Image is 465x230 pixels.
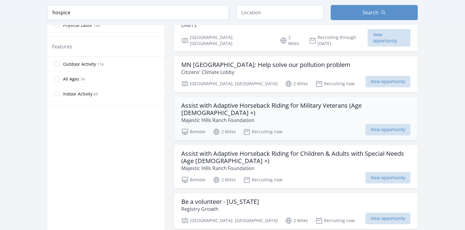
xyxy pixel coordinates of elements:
p: Majestic Hills Ranch Foundation [181,117,410,124]
input: Indoor Activity 69 [55,91,59,96]
span: View opportunity [367,29,410,47]
span: Outdoor Activity [63,61,96,67]
p: DARTS [181,22,261,29]
p: 2 Miles [213,176,236,183]
span: All Ages [63,76,79,82]
input: Outdoor Activity 114 [55,61,59,66]
p: [GEOGRAPHIC_DATA], [GEOGRAPHIC_DATA] [181,34,272,47]
p: Recruiting through [DATE] [309,34,368,47]
p: [GEOGRAPHIC_DATA], [GEOGRAPHIC_DATA] [181,217,278,224]
p: 2 Miles [280,34,302,47]
a: Assist with Adaptive Horseback Riding for Military Veterans (Age [DEMOGRAPHIC_DATA] +) Majestic H... [174,97,418,140]
p: Recruiting now [315,217,355,224]
input: All Ages 74 [55,76,59,81]
a: Assist with Adaptive Horseback Riding for Children & Adults with Special Needs (Age [DEMOGRAPHIC_... [174,145,418,188]
span: 114 [97,62,104,67]
legend: Features [52,43,72,50]
span: View opportunity [365,172,410,183]
span: Search [363,9,378,16]
p: Remote [181,176,205,183]
input: Keyword [47,5,229,20]
p: 2 Miles [285,80,308,87]
h3: Be a volunteer - [US_STATE] [181,198,259,205]
p: Majestic Hills Ranch Foundation [181,165,410,172]
p: Recruiting now [315,80,355,87]
input: Physical Labor 163 [55,23,59,27]
h3: MN [GEOGRAPHIC_DATA]: Help solve our pollution problem [181,61,350,68]
span: 74 [80,77,85,82]
p: [GEOGRAPHIC_DATA], [GEOGRAPHIC_DATA] [181,80,278,87]
h3: Assist with Adaptive Horseback Riding for Military Veterans (Age [DEMOGRAPHIC_DATA] +) [181,102,410,117]
input: Location [236,5,323,20]
h3: Assist with Adaptive Horseback Riding for Children & Adults with Special Needs (Age [DEMOGRAPHIC_... [181,150,410,165]
a: MN [GEOGRAPHIC_DATA]: Help solve our pollution problem Citizens' Climate Lobby [GEOGRAPHIC_DATA],... [174,56,418,92]
span: View opportunity [365,76,410,87]
span: Indoor Activity [63,91,92,97]
p: Citizens' Climate Lobby [181,68,350,76]
p: Recruiting now [243,128,282,135]
p: 2 Miles [213,128,236,135]
span: 163 [94,23,100,28]
p: Remote [181,128,205,135]
span: View opportunity [365,124,410,135]
span: Physical Labor [63,22,92,28]
a: Fall Yard Clean-up Volunteer DARTS [GEOGRAPHIC_DATA], [GEOGRAPHIC_DATA] 2 Miles Recruiting throug... [174,9,418,51]
p: Registry Growth [181,205,259,213]
a: Be a volunteer - [US_STATE] Registry Growth [GEOGRAPHIC_DATA], [GEOGRAPHIC_DATA] 2 Miles Recruiti... [174,193,418,229]
span: View opportunity [365,213,410,224]
p: Recruiting now [243,176,282,183]
span: 69 [94,92,98,97]
p: 2 Miles [285,217,308,224]
button: Search [331,5,418,20]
